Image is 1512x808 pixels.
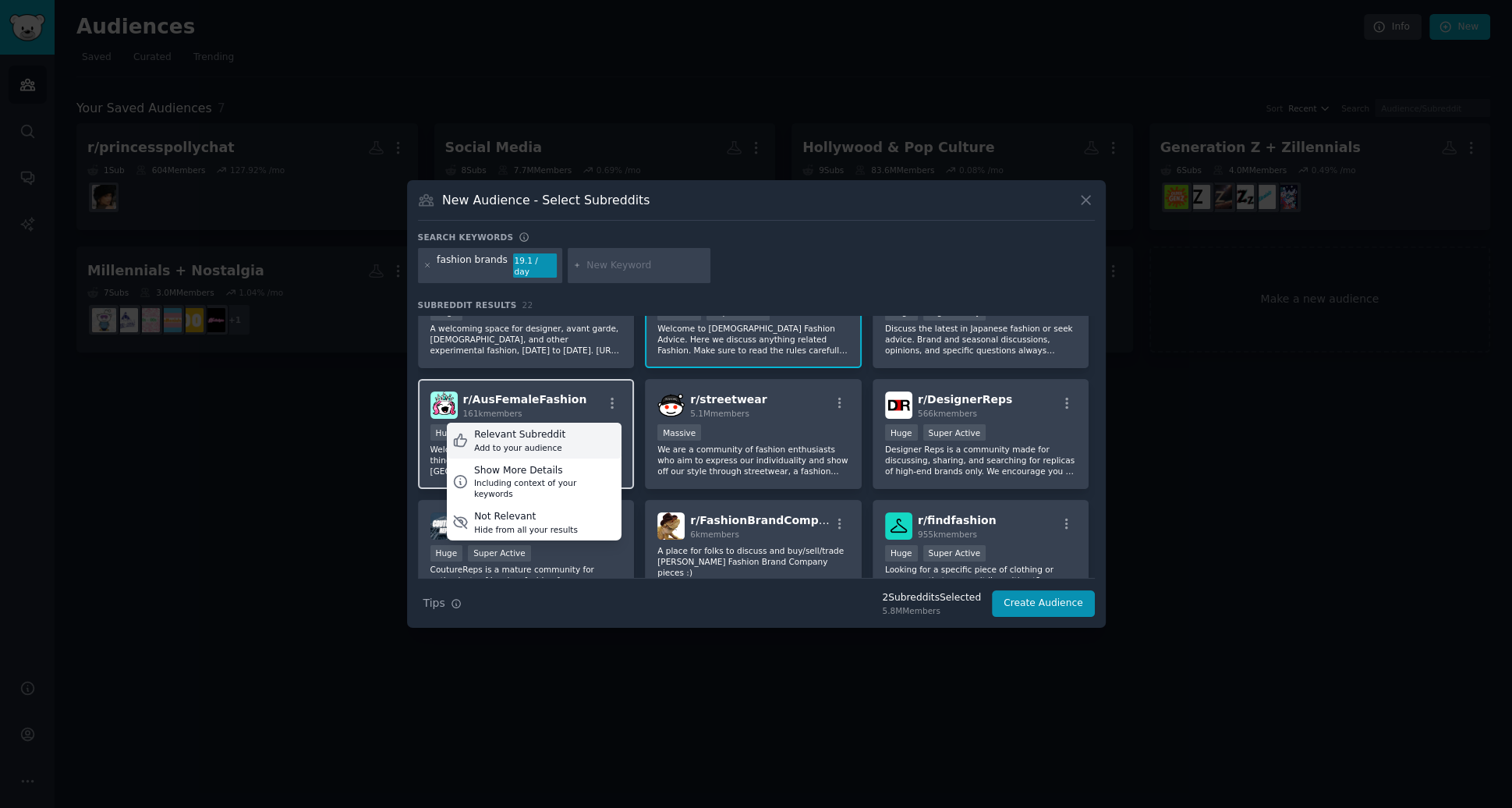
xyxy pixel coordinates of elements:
div: Add to your audience [474,442,565,453]
div: Super Active [468,545,531,562]
p: We are a community of fashion enthusiasts who aim to express our individuality and show off our s... [657,444,849,477]
img: findfashion [885,512,912,540]
p: Discuss the latest in Japanese fashion or seek advice. Brand and seasonal discussions, opinions, ... [885,323,1077,356]
p: A welcoming space for designer, avant garde, [DEMOGRAPHIC_DATA], and other experimental fashion, ... [430,323,622,356]
span: Subreddit Results [418,299,517,310]
img: AusFemaleFashion [430,392,458,419]
p: Welcome to [DEMOGRAPHIC_DATA] Fashion Advice. Here we discuss anything related Fashion. Make sure... [657,323,849,356]
p: Looking for a specific piece of clothing or accessory that you can't live without? FindFashion is... [885,564,1077,597]
input: New Keyword [586,259,705,273]
span: 566k members [918,409,977,418]
div: Huge [885,424,918,441]
div: 19.1 / day [513,253,557,278]
span: r/ streetwear [690,393,767,406]
button: Tips [418,590,467,617]
span: 5.1M members [690,409,749,418]
p: A place for folks to discuss and buy/sell/trade [PERSON_NAME] Fashion Brand Company pieces :) [657,545,849,578]
p: Welcome to r/AusFemaleFashion, a sub for all things fashion with a focus on [GEOGRAPHIC_DATA] and... [430,444,622,477]
span: 955k members [918,530,977,539]
img: CoutureReps [430,512,458,540]
span: Tips [423,595,445,611]
div: Hide from all your results [474,524,578,535]
button: Create Audience [992,590,1095,617]
p: Designer Reps is a community made for discussing, sharing, and searching for replicas of high-end... [885,444,1077,477]
span: r/ FashionBrandCompany [690,514,841,526]
div: Huge [885,545,918,562]
img: DesignerReps [885,392,912,419]
span: r/ DesignerReps [918,393,1012,406]
div: Relevant Subreddit [474,428,565,442]
span: 6k members [690,530,739,539]
p: CoutureReps is a mature community for enthusiasts of low-key fashion from [GEOGRAPHIC_DATA]. We d... [430,564,622,597]
div: Show More Details [474,464,616,478]
span: 161k members [463,409,522,418]
img: streetwear [657,392,685,419]
span: r/ AusFemaleFashion [463,393,587,406]
div: fashion brands [437,253,508,278]
h3: New Audience - Select Subreddits [442,192,650,208]
span: r/ findfashion [918,514,997,526]
span: 22 [522,300,533,310]
div: 2 Subreddit s Selected [882,591,981,605]
div: Huge [430,545,463,562]
h3: Search keywords [418,232,514,243]
img: FashionBrandCompany [657,512,685,540]
div: Super Active [923,545,986,562]
div: Including context of your keywords [474,477,616,499]
div: Super Active [923,424,986,441]
div: 5.8M Members [882,605,981,616]
div: Massive [657,424,701,441]
div: Not Relevant [474,510,578,524]
div: Huge [430,424,463,441]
